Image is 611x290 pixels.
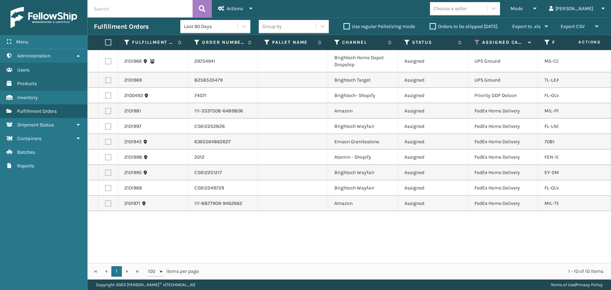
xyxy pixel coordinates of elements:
[342,39,384,46] label: Channel
[188,134,258,150] td: 6365564862627
[468,50,538,72] td: UPS Ground
[544,108,582,114] a: MIL-PPSNPRP-FT
[209,268,603,275] div: 1 - 10 of 10 items
[544,92,574,98] a: FL-OLVA-CRM
[17,149,35,155] span: Batches
[124,58,142,65] a: 2101966
[17,95,38,101] span: Inventory
[398,165,468,180] td: Assigned
[96,279,195,290] p: Copyright 2023 [PERSON_NAME]™ v [TECHNICAL_ID]
[468,134,538,150] td: FedEx Home Delivery
[468,196,538,211] td: FedEx Home Delivery
[328,196,398,211] td: Amazon
[17,67,29,73] span: Users
[17,53,50,59] span: Administration
[94,22,148,31] h3: Fulfillment Orders
[468,180,538,196] td: FedEx Home Delivery
[188,119,258,134] td: CS612252826
[398,150,468,165] td: Assigned
[202,39,244,46] label: Order Number
[544,58,580,64] a: M5-CGPD-VRM5
[551,279,603,290] div: |
[124,169,142,176] a: 2101995
[398,134,468,150] td: Assigned
[124,138,142,145] a: 2101945
[412,39,454,46] label: Status
[398,103,468,119] td: Assigned
[328,134,398,150] td: Emson Granitestone
[188,196,258,211] td: 111-8877909-9462662
[124,200,140,207] a: 2101971
[188,103,258,119] td: 111-3337508-6489806
[398,50,468,72] td: Assigned
[398,180,468,196] td: Assigned
[124,92,143,99] a: 2100493
[512,23,541,29] span: Export to .xls
[544,200,573,206] a: MIL-TBLE-BK
[544,139,555,145] a: 7081
[482,39,525,46] label: Assigned Carrier Service
[184,23,238,30] div: Last 90 Days
[398,88,468,103] td: Assigned
[188,150,258,165] td: 2012
[17,163,34,169] span: Reports
[328,165,398,180] td: Brightech Wayfair
[17,108,57,114] span: Fulfillment Orders
[124,185,142,192] a: 2101968
[544,170,578,175] a: EY-5MK5-54BH
[272,39,314,46] label: Pallet Name
[551,282,575,287] a: Terms of Use
[544,77,572,83] a: TL-LEAF-BLK
[544,123,577,129] a: FL-LNDRP-BRS
[132,39,174,46] label: Fulfillment Order Id
[511,6,523,12] span: Mode
[328,103,398,119] td: Amazon
[398,196,468,211] td: Assigned
[433,5,467,12] div: Choose a seller
[468,119,538,134] td: FedEx Home Delivery
[468,165,538,180] td: FedEx Home Delivery
[188,72,258,88] td: 8258535479
[398,72,468,88] td: Assigned
[556,36,605,48] span: Actions
[552,39,595,46] label: Product SKU
[262,23,282,30] div: Group by
[328,50,398,72] td: Brightech Home Depot Dropship
[561,23,585,29] span: Export CSV
[398,119,468,134] td: Assigned
[188,88,258,103] td: 74071
[188,165,258,180] td: CS612251217
[16,39,28,45] span: Menu
[576,282,603,287] a: Privacy Policy
[148,266,199,277] span: items per page
[17,122,54,128] span: Shipment Status
[343,23,415,29] label: Use regular Palletizing mode
[17,81,37,87] span: Products
[468,88,538,103] td: Priority DDP Delcon
[17,136,41,141] span: Containers
[124,154,142,161] a: 2101998
[188,50,258,72] td: 29754941
[124,108,141,115] a: 2101981
[227,6,243,12] span: Actions
[544,185,573,191] a: FL-OLVA-BRS
[124,123,141,130] a: 2101997
[148,268,158,275] span: 100
[124,77,142,84] a: 2101969
[468,103,538,119] td: FedEx Home Delivery
[11,7,77,28] img: logo
[328,88,398,103] td: Brightech- Shopify
[328,150,398,165] td: Atamin - Shopify
[328,180,398,196] td: Brightech Wayfair
[468,72,538,88] td: UPS Ground
[544,154,581,160] a: FEN-107-CCT-BK
[328,119,398,134] td: Brightech Wayfair
[328,72,398,88] td: Brightech Target
[188,180,258,196] td: CS612249729
[111,266,122,277] a: 1
[430,23,498,29] label: Orders to be shipped [DATE]
[468,150,538,165] td: FedEx Home Delivery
